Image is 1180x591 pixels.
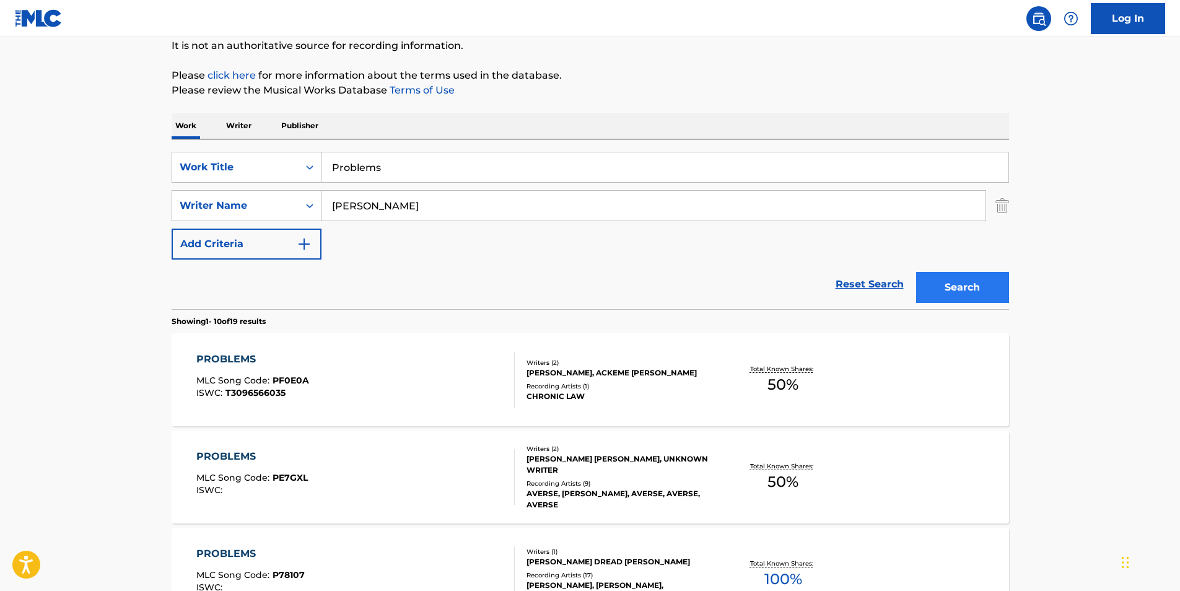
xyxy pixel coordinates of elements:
span: 50 % [767,374,798,396]
span: ISWC : [196,387,225,398]
div: Work Title [180,160,291,175]
a: PROBLEMSMLC Song Code:PF0E0AISWC:T3096566035Writers (2)[PERSON_NAME], ACKEME [PERSON_NAME]Recordi... [172,333,1009,426]
div: CHRONIC LAW [527,391,714,402]
a: Reset Search [829,271,910,298]
div: PROBLEMS [196,546,305,561]
div: Writers ( 2 ) [527,358,714,367]
a: Terms of Use [387,84,455,96]
p: Please review the Musical Works Database [172,83,1009,98]
span: MLC Song Code : [196,375,273,386]
div: PROBLEMS [196,449,308,464]
a: Log In [1091,3,1165,34]
img: 9d2ae6d4665cec9f34b9.svg [297,237,312,252]
span: P78107 [273,569,305,580]
img: search [1031,11,1046,26]
p: Please for more information about the terms used in the database. [172,68,1009,83]
span: 100 % [764,568,802,590]
img: Delete Criterion [995,190,1009,221]
div: AVERSE, [PERSON_NAME], AVERSE, AVERSE, AVERSE [527,488,714,510]
span: T3096566035 [225,387,286,398]
div: Help [1059,6,1083,31]
div: Writer Name [180,198,291,213]
img: help [1064,11,1078,26]
div: PROBLEMS [196,352,309,367]
a: Public Search [1026,6,1051,31]
div: [PERSON_NAME], ACKEME [PERSON_NAME] [527,367,714,379]
div: Drag [1122,544,1129,581]
iframe: Chat Widget [1118,532,1180,591]
span: 50 % [767,471,798,493]
p: Total Known Shares: [750,364,816,374]
form: Search Form [172,152,1009,309]
button: Search [916,272,1009,303]
p: Total Known Shares: [750,462,816,471]
p: Work [172,113,200,139]
p: Writer [222,113,255,139]
a: PROBLEMSMLC Song Code:PE7GXLISWC:Writers (2)[PERSON_NAME] [PERSON_NAME], UNKNOWN WRITERRecording ... [172,431,1009,523]
div: Writers ( 1 ) [527,547,714,556]
div: Writers ( 2 ) [527,444,714,453]
span: PF0E0A [273,375,309,386]
p: Total Known Shares: [750,559,816,568]
button: Add Criteria [172,229,321,260]
p: Publisher [278,113,322,139]
span: PE7GXL [273,472,308,483]
div: Recording Artists ( 9 ) [527,479,714,488]
span: ISWC : [196,484,225,496]
p: Showing 1 - 10 of 19 results [172,316,266,327]
img: MLC Logo [15,9,63,27]
span: MLC Song Code : [196,569,273,580]
span: MLC Song Code : [196,472,273,483]
a: click here [208,69,256,81]
div: [PERSON_NAME] [PERSON_NAME], UNKNOWN WRITER [527,453,714,476]
div: [PERSON_NAME] DREAD [PERSON_NAME] [527,556,714,567]
div: Recording Artists ( 1 ) [527,382,714,391]
div: Recording Artists ( 17 ) [527,571,714,580]
p: It is not an authoritative source for recording information. [172,38,1009,53]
